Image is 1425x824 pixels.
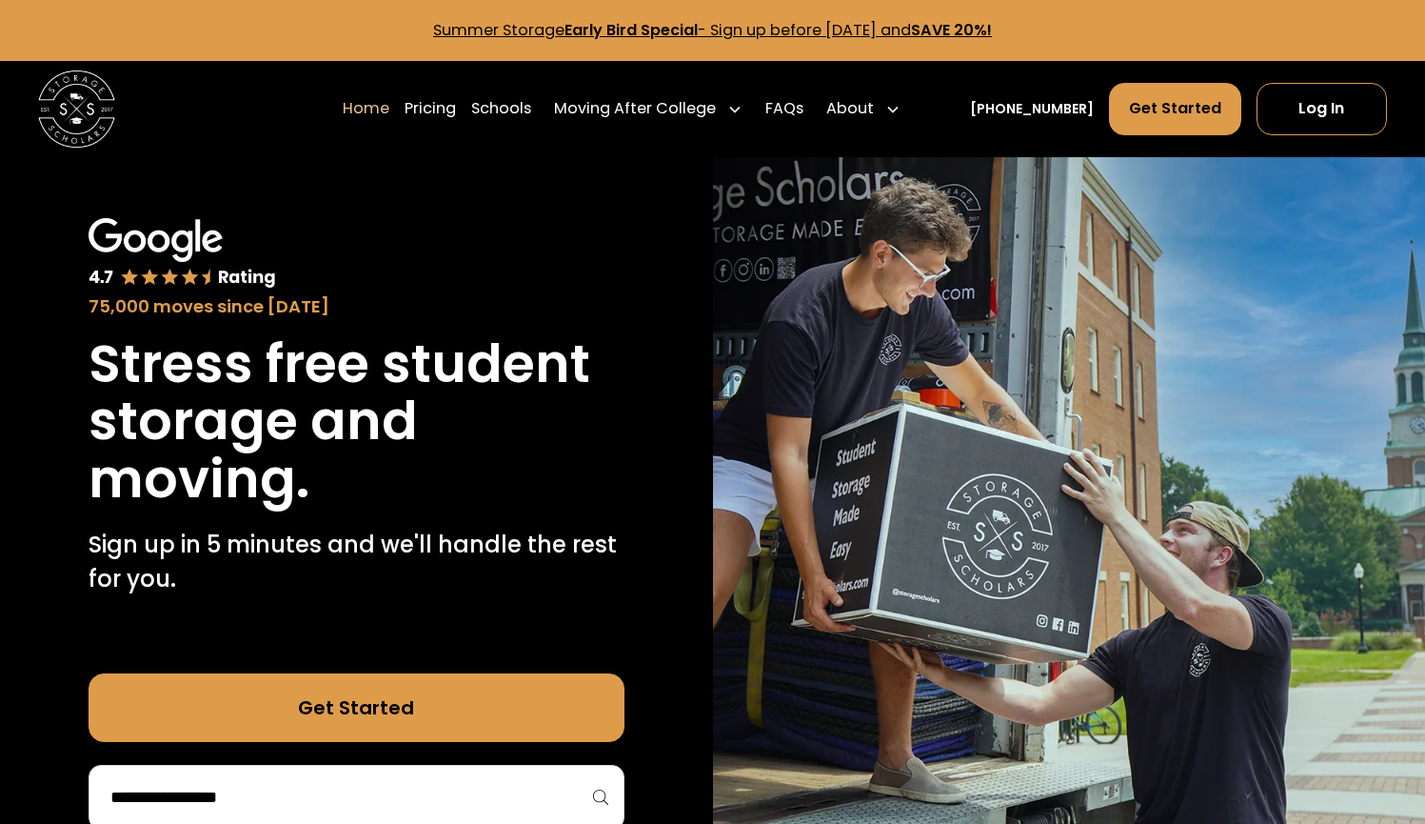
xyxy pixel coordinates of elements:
img: Storage Scholars main logo [38,70,114,147]
strong: SAVE 20%! [911,19,992,41]
div: Moving After College [554,97,716,120]
a: Get Started [89,673,624,742]
a: home [38,70,114,147]
div: About [819,82,908,135]
a: Pricing [405,82,456,135]
a: Home [343,82,389,135]
a: Schools [471,82,531,135]
h1: Stress free student storage and moving. [89,335,624,509]
a: [PHONE_NUMBER] [970,99,1094,119]
a: FAQs [765,82,803,135]
div: Moving After College [546,82,750,135]
div: 75,000 moves since [DATE] [89,293,624,319]
div: About [826,97,874,120]
a: Log In [1257,83,1387,134]
p: Sign up in 5 minutes and we'll handle the rest for you. [89,528,624,596]
strong: Early Bird Special [564,19,698,41]
a: Summer StorageEarly Bird Special- Sign up before [DATE] andSAVE 20%! [433,19,992,41]
img: Google 4.7 star rating [89,218,276,290]
a: Get Started [1109,83,1241,134]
